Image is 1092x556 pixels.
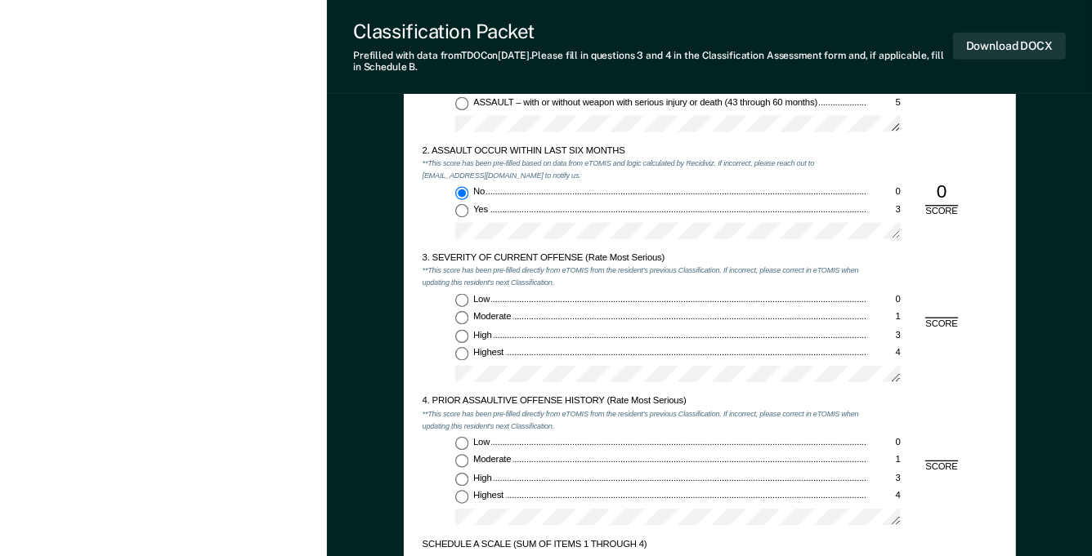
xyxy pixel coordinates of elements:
[867,436,900,448] div: 0
[473,186,486,197] span: No
[917,206,967,218] div: SCORE
[473,436,491,447] span: Low
[455,311,468,324] input: Moderate1
[867,293,900,305] div: 0
[455,97,468,110] input: ASSAULT – with or without weapon with serious injury or death (43 through 60 months)5
[925,180,958,206] div: 0
[917,318,967,331] div: SCORE
[422,145,867,158] div: 2. ASSAULT OCCUR WITHIN LAST SIX MONTHS
[473,347,505,358] span: Highest
[353,50,953,73] div: Prefilled with data from TDOC on [DATE] . Please fill in questions 3 and 4 in the Classification ...
[867,329,900,341] div: 3
[422,396,867,408] div: 4. PRIOR ASSAULTIVE OFFENSE HISTORY (Rate Most Serious)
[455,329,468,342] input: High3
[455,473,468,486] input: High3
[455,347,468,360] input: Highest4
[455,455,468,468] input: Moderate1
[473,97,819,108] span: ASSAULT – with or without weapon with serious injury or death (43 through 60 months)
[953,33,1066,60] button: Download DOCX
[867,347,900,359] div: 4
[473,491,505,501] span: Highest
[867,204,900,216] div: 3
[473,204,490,215] span: Yes
[867,491,900,503] div: 4
[455,491,468,504] input: Highest4
[473,329,494,340] span: High
[422,158,813,180] em: **This score has been pre-filled based on data from eTOMIS and logic calculated by Recidiviz. If ...
[473,455,513,465] span: Moderate
[455,204,468,217] input: Yes3
[473,293,491,304] span: Low
[473,311,513,322] span: Moderate
[867,186,900,198] div: 0
[353,20,953,43] div: Classification Packet
[422,539,867,551] div: SCHEDULE A SCALE (SUM OF ITEMS 1 THROUGH 4)
[867,473,900,485] div: 3
[867,455,900,467] div: 1
[867,97,900,109] div: 5
[422,409,858,430] em: **This score has been pre-filled directly from eTOMIS from the resident's previous Classification...
[422,265,858,287] em: **This score has been pre-filled directly from eTOMIS from the resident's previous Classification...
[455,436,468,449] input: Low0
[455,293,468,306] input: Low0
[917,461,967,474] div: SCORE
[422,252,867,265] div: 3. SEVERITY OF CURRENT OFFENSE (Rate Most Serious)
[455,186,468,199] input: No0
[867,311,900,323] div: 1
[473,473,494,483] span: High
